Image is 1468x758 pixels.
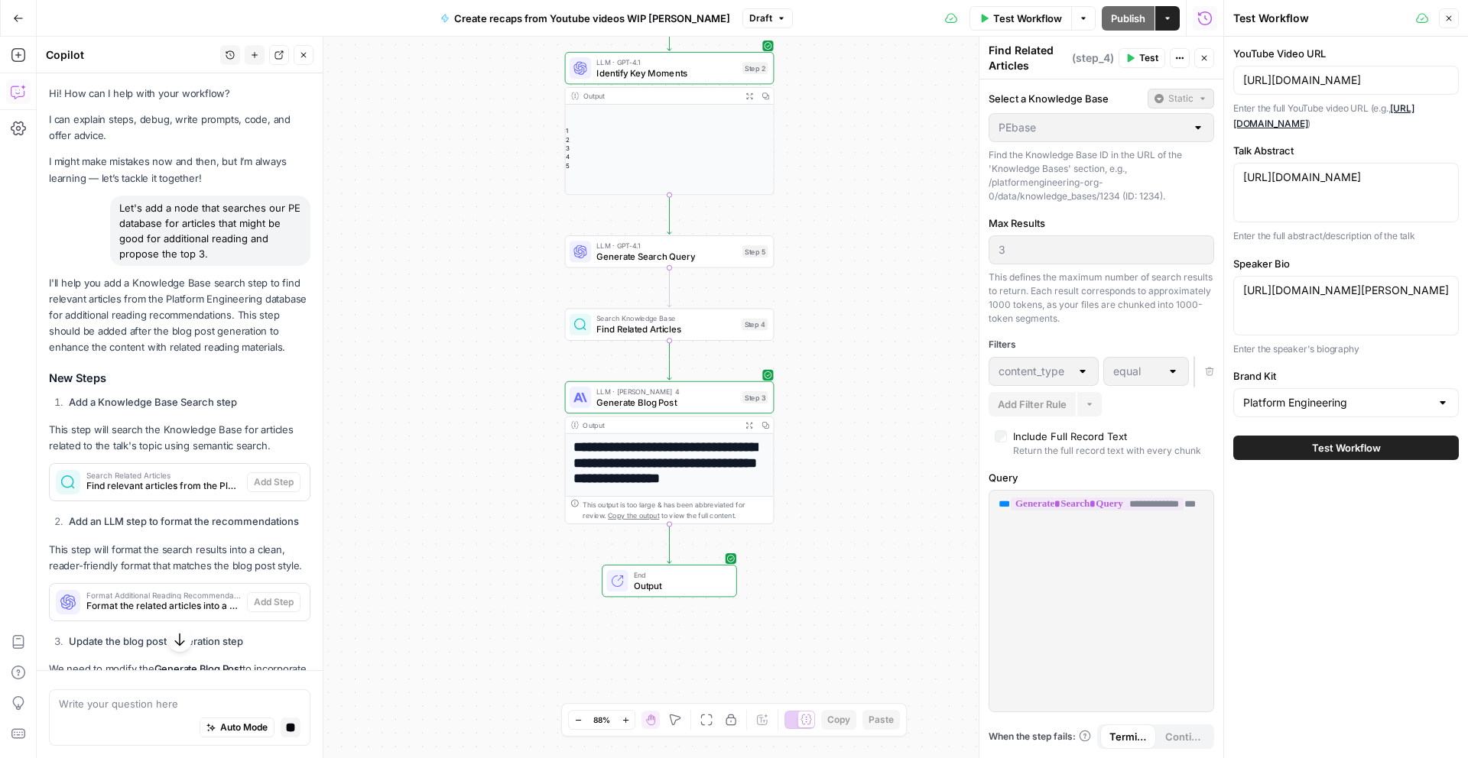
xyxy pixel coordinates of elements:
[608,511,659,520] span: Copy the output
[596,322,736,336] span: Find Related Articles
[749,11,772,25] span: Draft
[667,195,671,234] g: Edge from step_2 to step_5
[1233,46,1459,61] label: YouTube Video URL
[46,47,216,63] div: Copilot
[1243,73,1449,88] input: https://www.youtube.com/watch?v=xxxxx
[869,713,894,727] span: Paste
[583,499,768,520] div: This output is too large & has been abbreviated for review. to view the full content.
[989,91,1142,106] label: Select a Knowledge Base
[1233,143,1459,158] label: Talk Abstract
[1148,89,1214,109] button: Static
[969,6,1071,31] button: Test Workflow
[565,52,775,195] div: LLM · GPT-4.1Identify Key MomentsStep 2Output
[667,267,671,306] g: Edge from step_5 to step_4
[742,8,793,28] button: Draft
[1233,101,1459,131] p: Enter the full YouTube video URL (e.g., )
[566,141,596,149] div: 3
[596,66,737,79] span: Identify Key Moments
[566,158,596,202] div: 5
[220,721,268,734] span: Auto Mode
[989,270,1214,326] div: This defines the maximum number of search results to return. Each result corresponds to approxima...
[565,235,775,267] div: LLM · GPT-4.1Generate Search QueryStep 5
[593,714,610,726] span: 88%
[998,397,1067,412] span: Add Filter Rule
[1119,48,1165,68] button: Test
[1233,342,1459,357] p: Enter the speaker's biography
[742,62,768,74] div: Step 2
[1013,444,1201,458] div: Return the full record text with every chunk
[596,395,737,409] span: Generate Blog Post
[989,730,1091,743] a: When the step fails:
[247,592,300,612] button: Add Step
[1243,283,1449,298] textarea: [URL][DOMAIN_NAME][PERSON_NAME]
[86,591,241,599] span: Format Additional Reading Recommendations
[1233,436,1459,460] button: Test Workflow
[827,713,850,727] span: Copy
[69,515,299,527] strong: Add an LLM step to format the recommendations
[1111,11,1145,26] span: Publish
[1102,6,1155,31] button: Publish
[86,471,241,479] span: Search Related Articles
[1312,440,1381,455] span: Test Workflow
[862,710,900,730] button: Paste
[596,240,737,251] span: LLM · GPT-4.1
[86,479,241,493] span: Find relevant articles from the Platform Engineering Knowledge Base that relate to the talk's topic
[154,662,242,675] a: Generate Blog Post
[1139,51,1158,65] span: Test
[1109,729,1147,744] span: Terminate Workflow
[49,422,310,454] p: This step will search the Knowledge Base for articles related to the talk's topic using semantic ...
[431,6,739,31] button: Create recaps from Youtube videos WIP [PERSON_NAME]
[1156,724,1212,749] button: Continue
[989,392,1076,416] button: Add Filter Rule
[49,86,310,102] p: Hi! How can I help with your workflow?
[1243,395,1431,410] input: Platform Engineering
[1233,368,1459,384] label: Brand Kit
[566,131,596,140] div: 2
[742,245,768,258] div: Step 5
[566,149,596,157] div: 4
[989,338,1214,351] div: Filters
[989,148,1214,203] div: Find the Knowledge Base ID in the URL of the 'Knowledge Bases' section, e.g., /platformengineerin...
[1233,228,1459,244] p: Enter the full abstract/description of the talk
[254,475,294,489] span: Add Step
[596,386,737,397] span: LLM · [PERSON_NAME] 4
[49,542,310,574] p: This step will format the search results into a clean, reader-friendly format that matches the bl...
[247,472,300,492] button: Add Step
[989,470,1214,485] label: Query
[254,595,294,609] span: Add Step
[69,635,243,647] strong: Update the blog post generation step
[1233,256,1459,271] label: Speaker Bio
[49,154,310,186] p: I might make mistakes now and then, but I’m always learning — let’s tackle it together!
[49,661,310,693] p: We need to modify the to incorporate the additional reading section.
[995,430,1007,442] input: Include Full Record TextReturn the full record text with every chunk
[634,579,726,593] span: Output
[999,120,1186,135] input: PEbase
[69,396,237,408] strong: Add a Knowledge Base Search step
[49,275,310,356] p: I'll help you add a Knowledge Base search step to find relevant articles from the Platform Engine...
[565,308,775,340] div: Search Knowledge BaseFind Related ArticlesStep 4
[1165,729,1203,744] span: Continue
[989,43,1114,73] div: Find Related Articles
[993,11,1062,26] span: Test Workflow
[49,371,310,386] h3: New Steps
[667,11,671,50] g: Edge from step_1 to step_2
[1168,92,1194,105] span: Static
[999,364,1070,379] input: content_type
[742,391,768,403] div: Step 3
[667,524,671,563] g: Edge from step_3 to end
[596,313,736,324] span: Search Knowledge Base
[634,569,726,580] span: End
[565,565,775,597] div: EndOutput
[1233,102,1414,129] a: [URL][DOMAIN_NAME]
[1243,170,1449,185] textarea: [URL][DOMAIN_NAME]
[596,250,737,264] span: Generate Search Query
[110,196,310,266] div: Let's add a node that searches our PE database for articles that might be good for additional rea...
[1013,429,1127,444] div: Include Full Record Text
[989,215,1214,231] label: Max Results
[1072,50,1114,66] span: ( step_4 )
[200,718,274,737] button: Auto Mode
[596,57,737,67] span: LLM · GPT-4.1
[86,599,241,613] span: Format the related articles into a reader-friendly section
[742,319,768,331] div: Step 4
